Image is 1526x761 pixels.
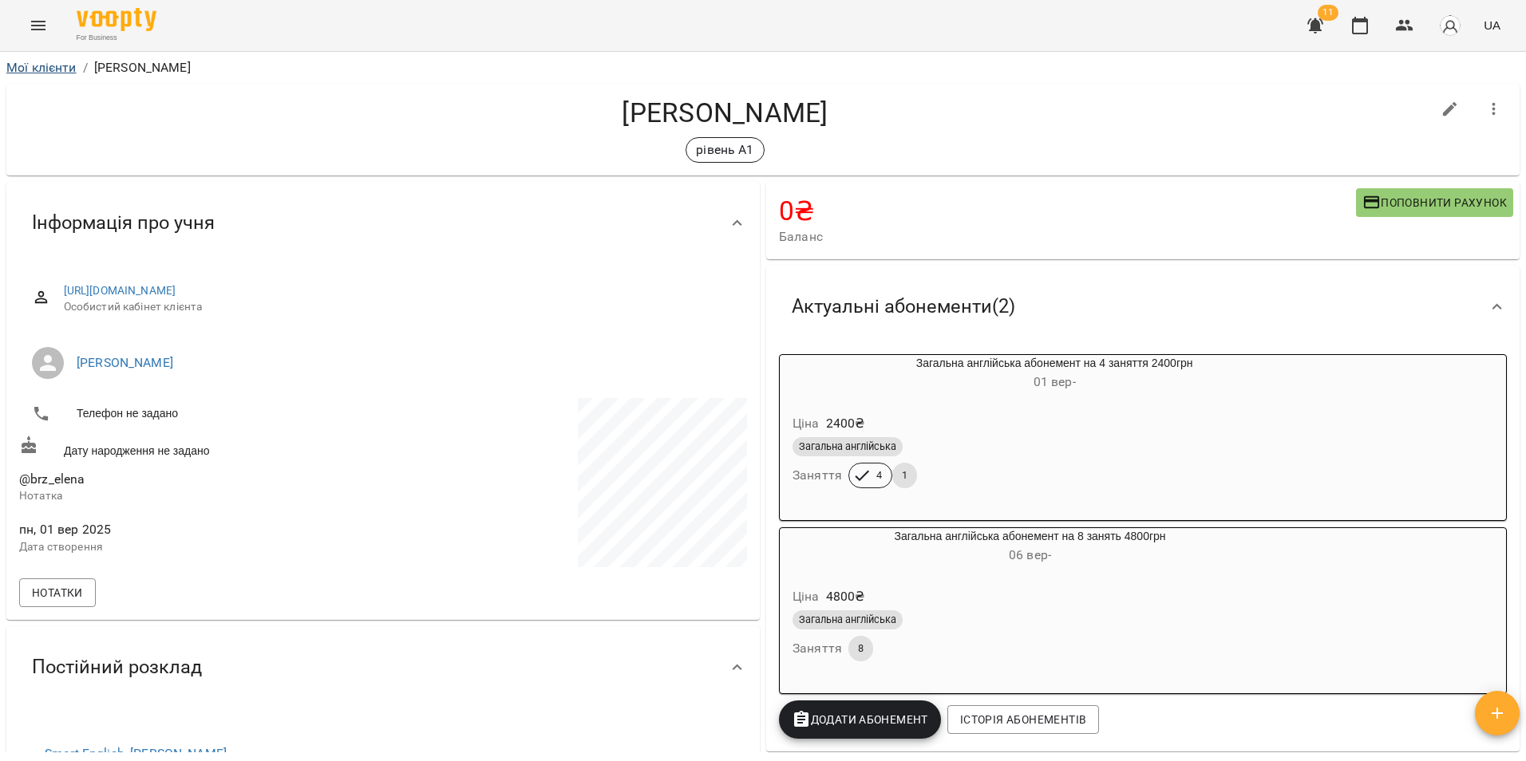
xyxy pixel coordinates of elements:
span: Актуальні абонементи ( 2 ) [792,294,1015,319]
span: 06 вер - [1009,547,1051,562]
button: Menu [19,6,57,45]
span: Історія абонементів [960,710,1086,729]
h6: Заняття [793,464,842,487]
button: Додати Абонемент [779,700,941,739]
p: рівень А1 [696,140,753,160]
span: Додати Абонемент [792,710,928,729]
span: 11 [1318,5,1338,21]
button: Нотатки [19,578,96,607]
p: Нотатка [19,488,380,504]
span: Загальна англійська [793,440,903,454]
p: [PERSON_NAME] [94,58,191,77]
button: UA [1477,10,1507,40]
div: рівень А1 [686,137,764,163]
li: Телефон не задано [19,398,380,430]
p: Дата створення [19,539,380,555]
span: @brz_elena [19,471,85,487]
span: пн, 01 вер 2025 [19,520,380,539]
a: Мої клієнти [6,60,77,75]
a: [URL][DOMAIN_NAME] [64,284,176,297]
span: Нотатки [32,583,83,602]
img: Voopty Logo [77,8,156,31]
span: Інформація про учня [32,211,215,235]
span: 01 вер - [1034,374,1076,389]
div: Актуальні абонементи(2) [766,266,1520,348]
img: avatar_s.png [1439,14,1461,37]
div: Загальна англійська абонемент на 8 занять 4800грн [780,528,1280,566]
div: Інформація про учня [6,182,760,264]
a: Smart English»[PERSON_NAME] [45,746,227,761]
span: 8 [848,641,873,656]
a: [PERSON_NAME] [77,355,173,370]
button: Загальна англійська абонемент на 4 заняття 2400грн01 вер- Ціна2400₴Загальна англійськаЗаняття41 [780,355,1329,507]
span: Загальна англійська [793,613,903,627]
p: 4800 ₴ [826,587,865,606]
div: Постійний розклад [6,626,760,708]
h6: Ціна [793,586,820,608]
span: Поповнити рахунок [1362,193,1507,212]
span: UA [1484,17,1500,34]
button: Загальна англійська абонемент на 8 занять 4800грн06 вер- Ціна4800₴Загальна англійськаЗаняття8 [780,528,1280,680]
span: For Business [77,33,156,43]
span: Постійний розклад [32,655,202,680]
span: 4 [867,468,891,483]
div: Дату народження не задано [16,432,383,462]
nav: breadcrumb [6,58,1520,77]
li: / [83,58,88,77]
span: Особистий кабінет клієнта [64,299,734,315]
h4: [PERSON_NAME] [19,97,1431,129]
h4: 0 ₴ [779,195,1356,227]
button: Поповнити рахунок [1356,188,1513,217]
h6: Заняття [793,637,842,660]
span: 1 [892,468,917,483]
h6: Ціна [793,412,820,435]
div: Загальна англійська абонемент на 4 заняття 2400грн [780,355,1329,393]
button: Історія абонементів [947,705,1099,734]
span: Баланс [779,227,1356,246]
p: 2400 ₴ [826,414,865,433]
